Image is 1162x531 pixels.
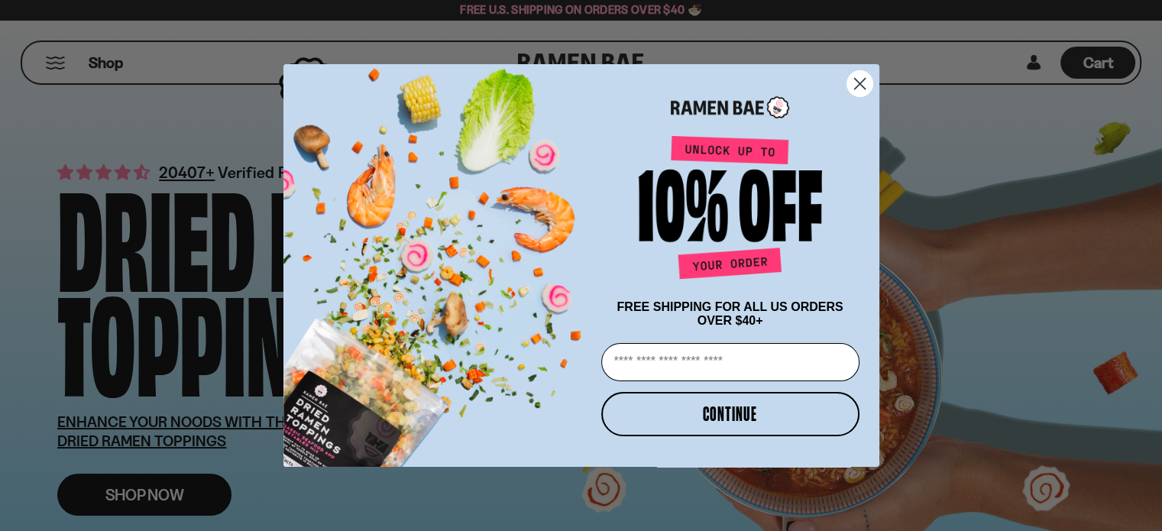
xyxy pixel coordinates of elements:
img: Unlock up to 10% off [635,135,826,285]
img: Ramen Bae Logo [671,95,789,120]
button: Close dialog [846,70,873,97]
img: ce7035ce-2e49-461c-ae4b-8ade7372f32c.png [283,51,595,467]
span: FREE SHIPPING FOR ALL US ORDERS OVER $40+ [617,300,843,327]
button: CONTINUE [601,392,859,436]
